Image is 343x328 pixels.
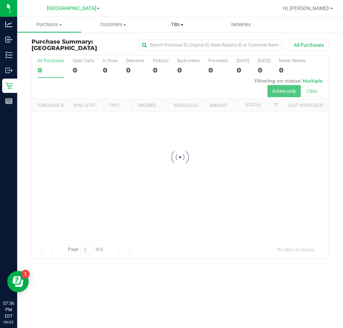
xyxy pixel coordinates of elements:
span: Hi, [PERSON_NAME]! [283,5,329,11]
inline-svg: Inbound [5,36,13,43]
span: Deliveries [222,21,261,28]
button: All Purchases [289,39,329,51]
span: [GEOGRAPHIC_DATA] [32,45,97,51]
inline-svg: Outbound [5,67,13,74]
a: Tills [145,17,209,32]
iframe: Resource center [7,271,29,292]
p: 09/22 [3,319,14,325]
inline-svg: Reports [5,98,13,105]
span: [GEOGRAPHIC_DATA] [47,5,96,11]
span: Purchases [17,21,81,28]
h3: Purchase Summary: [32,39,131,51]
p: 07:56 PM EDT [3,300,14,319]
inline-svg: Retail [5,82,13,89]
span: Tills [145,21,209,28]
a: Purchases [17,17,81,32]
iframe: Resource center unread badge [21,270,30,278]
inline-svg: Analytics [5,21,13,28]
a: Deliveries [209,17,273,32]
input: Search Purchase ID, Original ID, State Registry ID or Customer Name... [139,40,282,50]
inline-svg: Inventory [5,51,13,59]
a: Customers [81,17,145,32]
span: Customers [82,21,145,28]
